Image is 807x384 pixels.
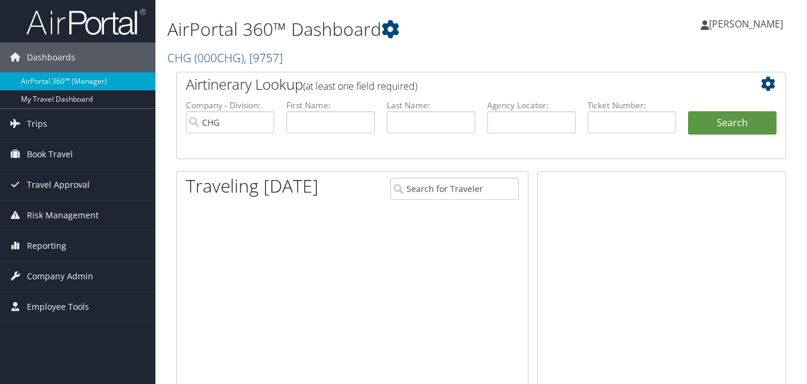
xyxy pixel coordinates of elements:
[27,200,99,230] span: Risk Management
[701,6,795,42] a: [PERSON_NAME]
[27,109,47,139] span: Trips
[27,261,93,291] span: Company Admin
[688,111,777,135] button: Search
[27,170,90,200] span: Travel Approval
[167,50,283,66] a: CHG
[167,17,586,42] h1: AirPortal 360™ Dashboard
[27,292,89,322] span: Employee Tools
[27,139,73,169] span: Book Travel
[244,50,283,66] span: , [ 9757 ]
[186,99,274,111] label: Company - Division:
[27,231,66,261] span: Reporting
[390,178,518,200] input: Search for Traveler
[387,99,475,111] label: Last Name:
[303,80,417,93] span: (at least one field required)
[286,99,375,111] label: First Name:
[186,173,319,199] h1: Traveling [DATE]
[27,42,75,72] span: Dashboards
[588,99,676,111] label: Ticket Number:
[186,74,726,95] h2: Airtinerary Lookup
[709,17,783,31] span: [PERSON_NAME]
[26,8,146,36] img: airportal-logo.png
[194,50,244,66] span: ( 000CHG )
[487,99,576,111] label: Agency Locator:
